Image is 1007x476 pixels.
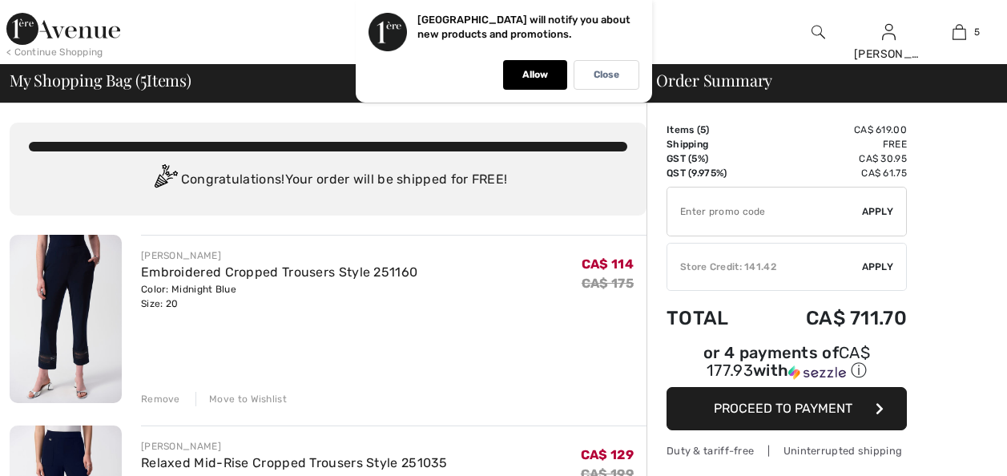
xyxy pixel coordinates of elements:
a: Embroidered Cropped Trousers Style 251160 [141,264,417,280]
div: [PERSON_NAME] [141,248,417,263]
div: Duty & tariff-free | Uninterrupted shipping [667,443,907,458]
span: Apply [862,204,894,219]
div: Congratulations! Your order will be shipped for FREE! [29,164,627,196]
td: CA$ 619.00 [758,123,907,137]
button: Proceed to Payment [667,387,907,430]
div: Remove [141,392,180,406]
div: Color: Midnight Blue Size: 20 [141,282,417,311]
div: or 4 payments of with [667,345,907,381]
td: CA$ 61.75 [758,166,907,180]
span: Proceed to Payment [714,401,852,416]
span: CA$ 129 [581,447,634,462]
span: 5 [140,68,147,89]
td: Total [667,291,758,345]
div: Move to Wishlist [195,392,287,406]
td: QST (9.975%) [667,166,758,180]
img: 1ère Avenue [6,13,120,45]
img: search the website [812,22,825,42]
span: 5 [974,25,980,39]
img: Congratulation2.svg [149,164,181,196]
td: CA$ 30.95 [758,151,907,166]
p: [GEOGRAPHIC_DATA] will notify you about new products and promotions. [417,14,630,40]
p: Close [594,69,619,81]
td: Free [758,137,907,151]
span: CA$ 114 [582,256,634,272]
a: Sign In [882,24,896,39]
img: Sezzle [788,365,846,380]
img: My Info [882,22,896,42]
a: 5 [924,22,993,42]
td: CA$ 711.70 [758,291,907,345]
span: 5 [700,124,706,135]
iframe: Opens a widget where you can chat to one of our agents [905,428,991,468]
td: Shipping [667,137,758,151]
input: Promo code [667,188,862,236]
span: My Shopping Bag ( Items) [10,72,191,88]
span: CA$ 177.93 [707,343,870,380]
div: or 4 payments ofCA$ 177.93withSezzle Click to learn more about Sezzle [667,345,907,387]
td: Items ( ) [667,123,758,137]
img: My Bag [953,22,966,42]
div: < Continue Shopping [6,45,103,59]
p: Allow [522,69,548,81]
div: [PERSON_NAME] [854,46,923,63]
span: Apply [862,260,894,274]
img: Embroidered Cropped Trousers Style 251160 [10,235,122,403]
s: CA$ 175 [582,276,634,291]
div: Store Credit: 141.42 [667,260,862,274]
div: [PERSON_NAME] [141,439,448,454]
td: GST (5%) [667,151,758,166]
a: Relaxed Mid-Rise Cropped Trousers Style 251035 [141,455,448,470]
div: Order Summary [637,72,997,88]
